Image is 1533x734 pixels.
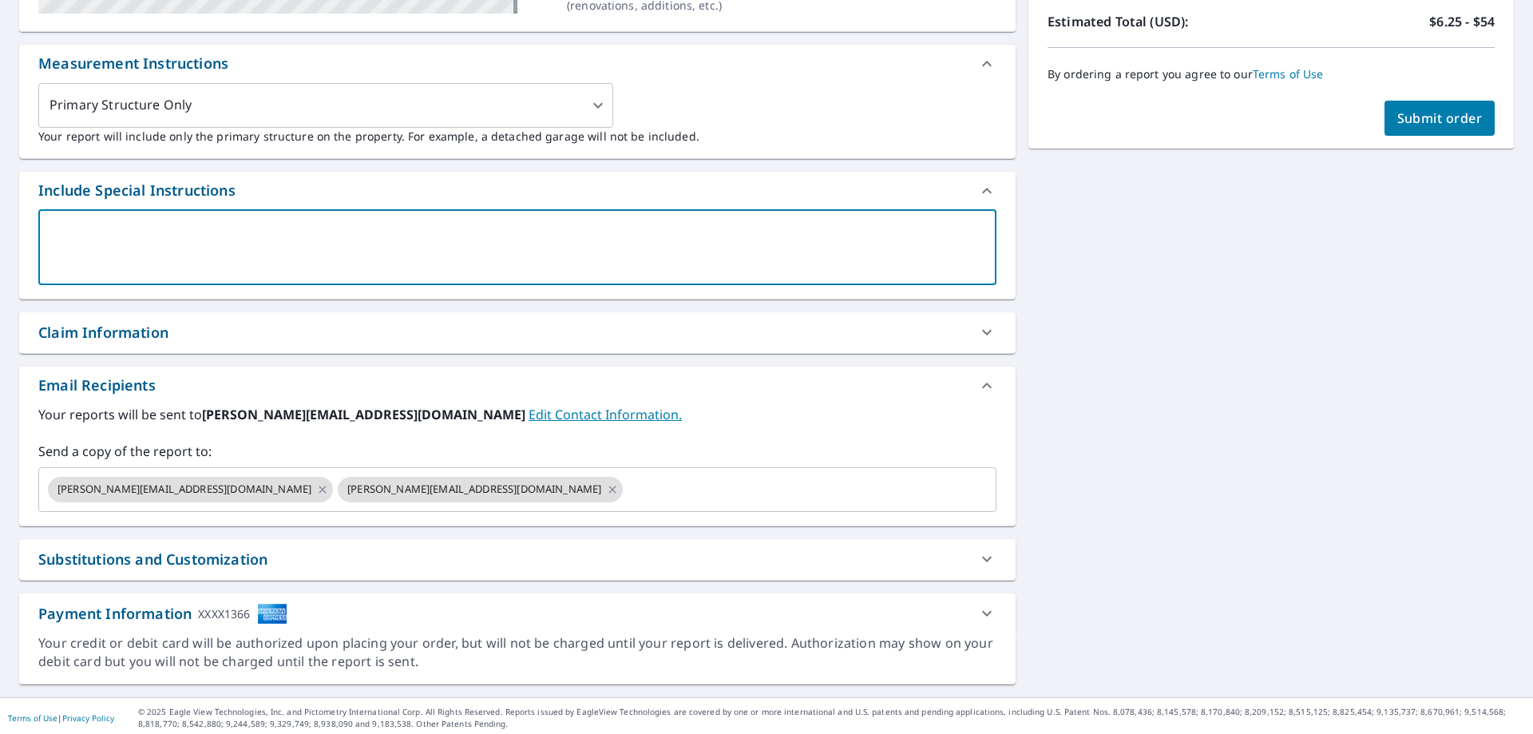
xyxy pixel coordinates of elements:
[48,477,333,502] div: [PERSON_NAME][EMAIL_ADDRESS][DOMAIN_NAME]
[38,53,228,74] div: Measurement Instructions
[62,712,114,724] a: Privacy Policy
[1253,66,1324,81] a: Terms of Use
[48,482,321,497] span: [PERSON_NAME][EMAIL_ADDRESS][DOMAIN_NAME]
[19,593,1016,634] div: Payment InformationXXXX1366cardImage
[202,406,529,423] b: [PERSON_NAME][EMAIL_ADDRESS][DOMAIN_NAME]
[138,706,1525,730] p: © 2025 Eagle View Technologies, Inc. and Pictometry International Corp. All Rights Reserved. Repo...
[198,603,250,625] div: XXXX1366
[19,367,1016,405] div: Email Recipients
[38,322,168,343] div: Claim Information
[19,312,1016,353] div: Claim Information
[529,406,682,423] a: EditContactInfo
[338,482,611,497] span: [PERSON_NAME][EMAIL_ADDRESS][DOMAIN_NAME]
[257,603,287,625] img: cardImage
[19,45,1016,83] div: Measurement Instructions
[1384,101,1495,136] button: Submit order
[19,539,1016,580] div: Substitutions and Customization
[38,405,996,424] label: Your reports will be sent to
[8,712,57,724] a: Terms of Use
[1048,67,1495,81] p: By ordering a report you agree to our
[38,634,996,671] div: Your credit or debit card will be authorized upon placing your order, but will not be charged unt...
[19,172,1016,210] div: Include Special Instructions
[1429,12,1495,31] p: $6.25 - $54
[338,477,623,502] div: [PERSON_NAME][EMAIL_ADDRESS][DOMAIN_NAME]
[8,713,114,723] p: |
[38,83,613,128] div: Primary Structure Only
[38,603,287,625] div: Payment Information
[1048,12,1271,31] p: Estimated Total (USD):
[38,180,236,201] div: Include Special Instructions
[38,128,996,145] p: Your report will include only the primary structure on the property. For example, a detached gara...
[38,375,156,396] div: Email Recipients
[1397,109,1483,127] span: Submit order
[38,442,996,461] label: Send a copy of the report to:
[38,549,267,570] div: Substitutions and Customization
